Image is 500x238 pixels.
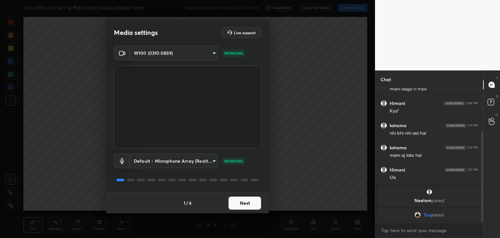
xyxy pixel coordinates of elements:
[381,100,387,107] img: default.png
[186,200,188,206] h4: /
[426,189,433,195] img: default.png
[431,212,444,217] span: joined
[445,168,465,172] img: 4P8fHbbgJtejmAAAAAElFTkSuQmCC
[390,152,478,159] div: mam aj late hai
[445,124,466,127] img: 4P8fHbbgJtejmAAAAAElFTkSuQmCC
[130,46,218,60] div: W100 (03f0:0859)
[375,88,483,223] div: grid
[496,94,498,99] p: D
[390,123,407,128] h6: kshama
[224,158,243,164] p: WORKING
[445,146,466,150] img: 4P8fHbbgJtejmAAAAAElFTkSuQmCC
[234,31,256,35] h5: Live support
[381,122,387,129] img: default.png
[495,112,498,117] p: G
[467,124,478,127] div: 1:11 PM
[224,50,243,56] p: WORKING
[467,168,478,172] div: 1:15 PM
[381,198,478,203] p: Neelam
[466,101,478,105] div: 1:08 PM
[390,145,407,151] h6: kshama
[390,174,478,181] div: Ok
[390,100,405,106] h6: Himani
[390,86,478,92] div: Mam aagyi h mya
[184,200,186,206] h4: 1
[114,28,158,37] h2: Media settings
[390,130,478,137] div: nhi bhi nhi aai hai
[375,71,396,88] p: Chat
[467,146,478,150] div: 1:12 PM
[424,212,431,217] span: You
[130,154,218,168] div: W100 (03f0:0859)
[444,101,465,105] img: 4P8fHbbgJtejmAAAAAElFTkSuQmCC
[496,76,498,81] p: T
[381,144,387,151] img: default.png
[414,212,421,218] img: ac1245674e8d465aac1aa0ff8abd4772.jpg
[189,200,191,206] h4: 4
[381,167,387,173] img: default.png
[229,197,261,210] button: Next
[390,167,405,173] h6: Himani
[432,197,444,203] span: joined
